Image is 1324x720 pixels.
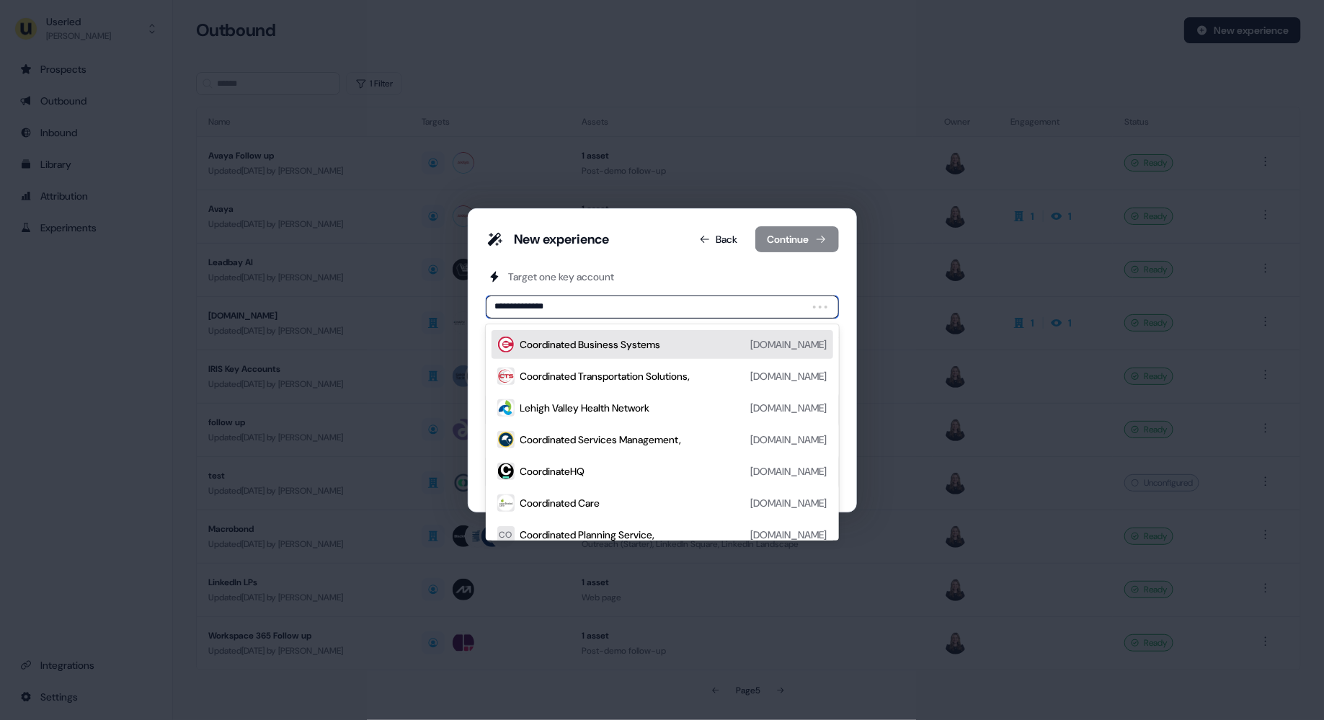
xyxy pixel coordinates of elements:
div: Coordinated Care [520,496,600,510]
div: [DOMAIN_NAME] [751,369,827,383]
div: Coordinated Business Systems [520,337,661,352]
div: Coordinated Services Management, [520,432,682,447]
div: Coordinated Planning Service, [520,528,655,542]
div: Coordinated Transportation Solutions, [520,369,690,383]
div: [DOMAIN_NAME] [751,528,827,542]
div: [DOMAIN_NAME] [751,401,827,415]
div: [DOMAIN_NAME] [751,464,827,479]
div: CoordinateHQ [520,464,585,479]
div: New experience [515,231,610,248]
button: Back [688,226,750,252]
div: [DOMAIN_NAME] [751,432,827,447]
div: Lehigh Valley Health Network [520,401,650,415]
div: [DOMAIN_NAME] [751,337,827,352]
div: [DOMAIN_NAME] [751,496,827,510]
div: Target one key account [509,270,615,284]
div: CO [499,528,512,542]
